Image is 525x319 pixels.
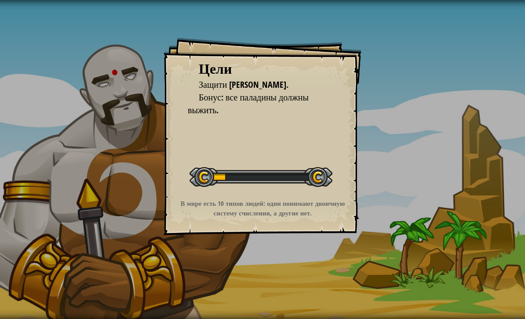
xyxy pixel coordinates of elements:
strong: В мире есть 10 типов людей: одни понимают двоичную систему счисления, а другие нет. [181,199,345,217]
li: Защити Рейнальдо. [188,79,324,91]
span: Защити [PERSON_NAME]. [199,79,288,90]
span: Бонус: все паладины должны выжить. [188,91,309,116]
li: Бонус: все паладины должны выжить. [188,91,324,116]
div: Цели [199,59,326,79]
